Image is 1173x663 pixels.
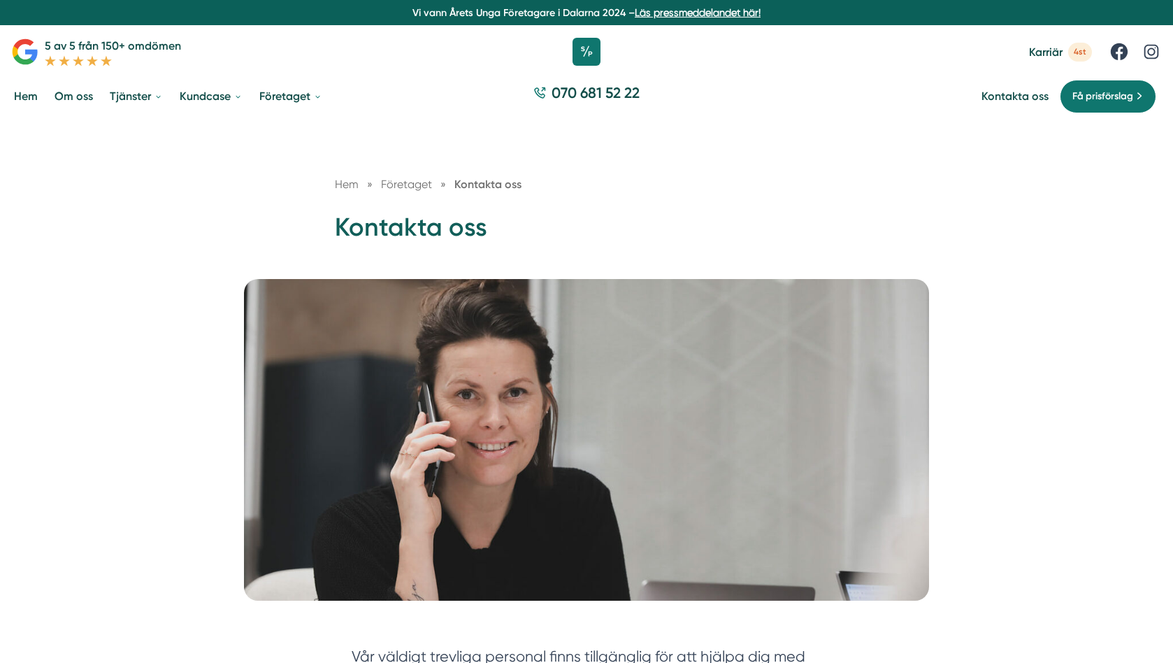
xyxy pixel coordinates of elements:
[244,279,929,601] img: Kontakta oss
[528,83,645,110] a: 070 681 52 22
[1068,43,1092,62] span: 4st
[440,176,446,193] span: »
[335,211,838,256] h1: Kontakta oss
[381,178,435,191] a: Företaget
[1029,43,1092,62] a: Karriär 4st
[381,178,432,191] span: Företaget
[335,176,838,193] nav: Breadcrumb
[981,90,1049,103] a: Kontakta oss
[454,178,521,191] a: Kontakta oss
[45,37,181,55] p: 5 av 5 från 150+ omdömen
[177,78,245,114] a: Kundcase
[11,78,41,114] a: Hem
[257,78,325,114] a: Företaget
[52,78,96,114] a: Om oss
[6,6,1167,20] p: Vi vann Årets Unga Företagare i Dalarna 2024 –
[552,83,640,103] span: 070 681 52 22
[107,78,166,114] a: Tjänster
[1029,45,1063,59] span: Karriär
[1060,80,1156,113] a: Få prisförslag
[367,176,373,193] span: »
[1072,89,1133,104] span: Få prisförslag
[335,178,359,191] a: Hem
[635,7,761,18] a: Läs pressmeddelandet här!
